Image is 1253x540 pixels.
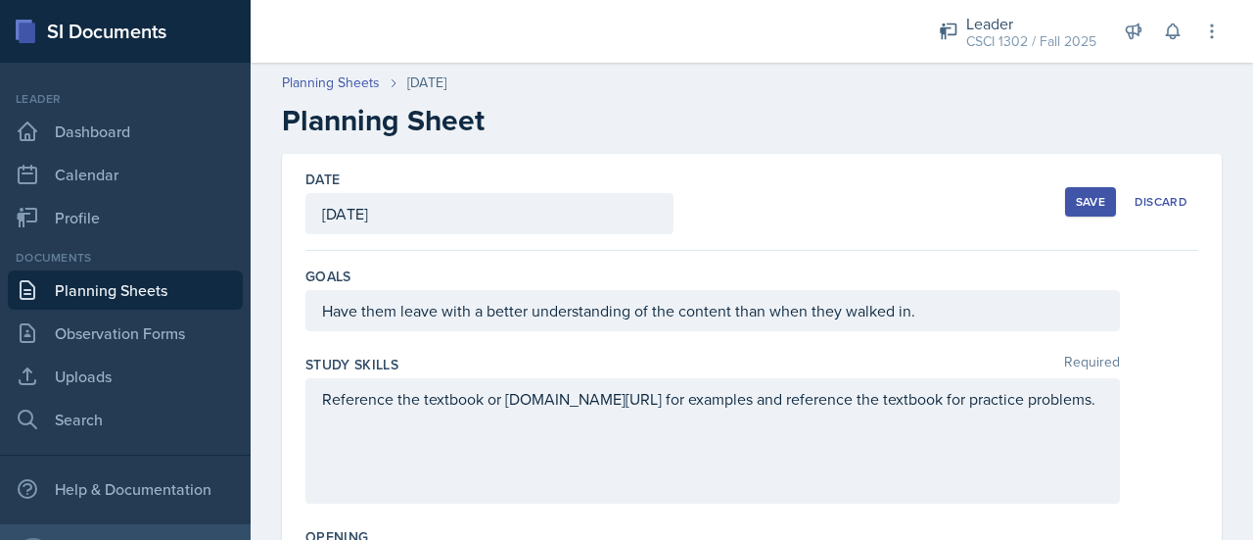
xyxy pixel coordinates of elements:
label: Date [305,170,340,189]
div: [DATE] [407,73,446,93]
div: Save [1076,194,1105,210]
h2: Planning Sheet [282,103,1222,138]
div: Help & Documentation [8,469,243,509]
a: Calendar [8,155,243,194]
a: Uploads [8,357,243,396]
div: Leader [966,12,1096,35]
a: Dashboard [8,112,243,151]
a: Planning Sheets [282,73,380,93]
a: Search [8,400,243,439]
a: Profile [8,198,243,237]
p: Have them leave with a better understanding of the content than when they walked in. [322,299,1103,322]
p: Reference the textbook or [DOMAIN_NAME][URL] for examples and reference the textbook for practice... [322,387,1103,411]
a: Observation Forms [8,314,243,353]
label: Goals [305,267,351,286]
div: CSCI 1302 / Fall 2025 [966,31,1096,52]
span: Required [1064,355,1120,374]
div: Leader [8,90,243,108]
label: Study Skills [305,355,398,374]
button: Discard [1124,187,1198,217]
div: Documents [8,249,243,267]
button: Save [1065,187,1116,217]
div: Discard [1135,194,1187,210]
a: Planning Sheets [8,270,243,310]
